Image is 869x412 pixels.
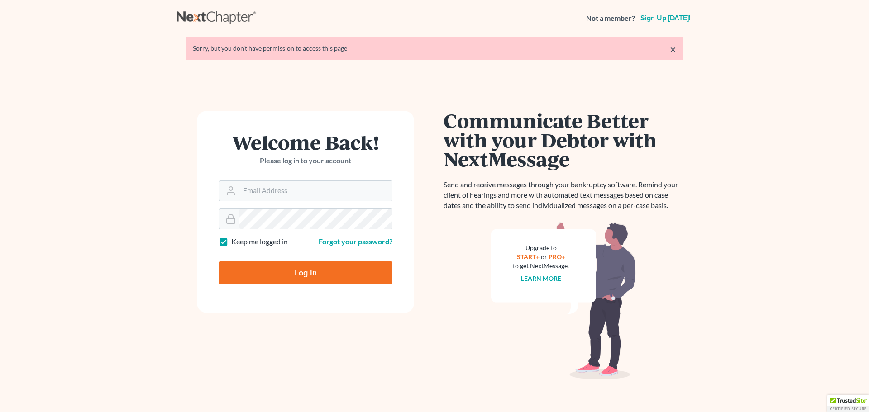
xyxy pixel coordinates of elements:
a: PRO+ [549,253,565,260]
strong: Not a member? [586,13,635,24]
div: TrustedSite Certified [827,395,869,412]
img: nextmessage_bg-59042aed3d76b12b5cd301f8e5b87938c9018125f34e5fa2b7a6b67550977c72.svg [491,222,636,380]
p: Send and receive messages through your bankruptcy software. Remind your client of hearings and mo... [444,180,683,211]
p: Please log in to your account [219,156,392,166]
div: Upgrade to [513,243,569,252]
a: START+ [517,253,540,260]
input: Email Address [239,181,392,201]
h1: Welcome Back! [219,133,392,152]
label: Keep me logged in [231,237,288,247]
h1: Communicate Better with your Debtor with NextMessage [444,111,683,169]
a: × [670,44,676,55]
span: or [541,253,547,260]
a: Forgot your password? [319,237,392,246]
div: Sorry, but you don't have permission to access this page [193,44,676,53]
input: Log In [219,261,392,284]
a: Sign up [DATE]! [639,14,692,22]
a: Learn more [521,275,561,282]
div: to get NextMessage. [513,261,569,270]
